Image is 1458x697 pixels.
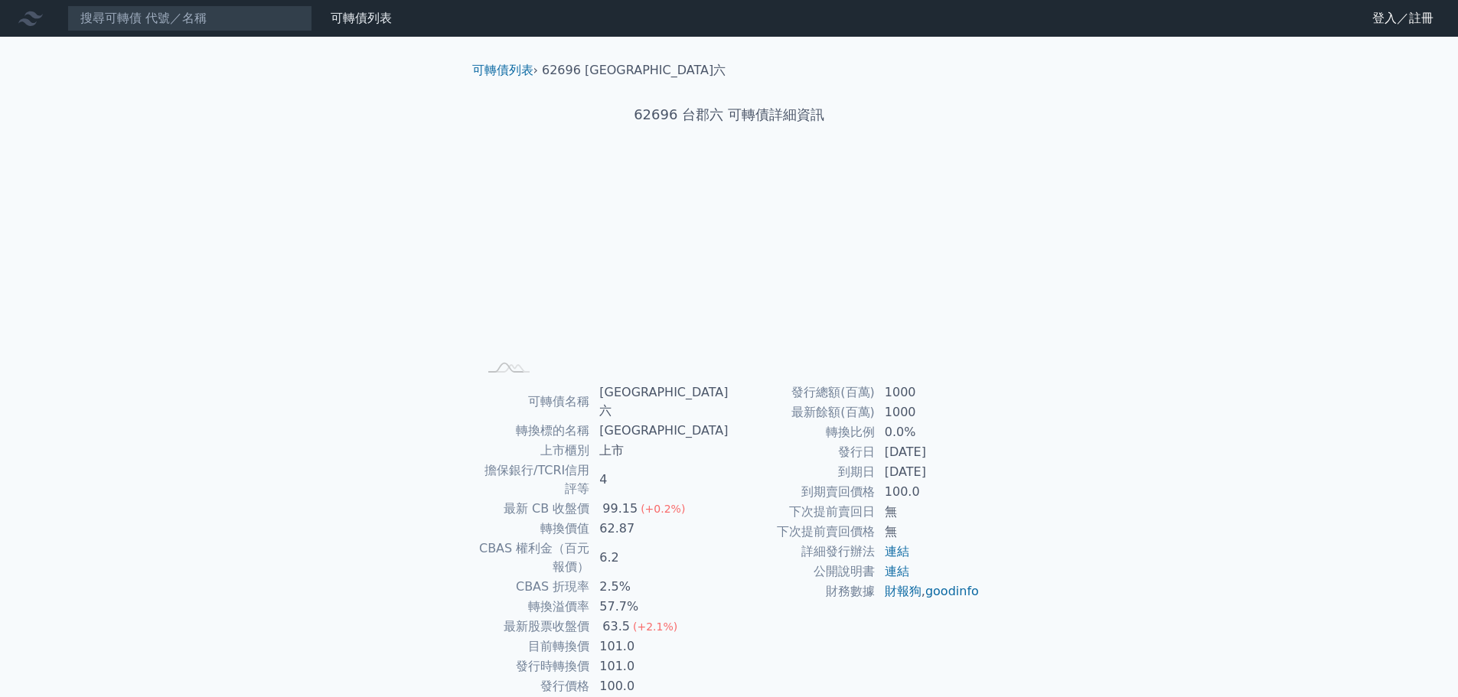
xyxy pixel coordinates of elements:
div: 99.15 [599,500,641,518]
td: 轉換價值 [478,519,591,539]
td: 6.2 [590,539,729,577]
td: 目前轉換價 [478,637,591,656]
td: 100.0 [590,676,729,696]
td: 1000 [876,383,980,402]
td: 下次提前賣回日 [729,502,876,522]
td: 發行日 [729,442,876,462]
a: 可轉債列表 [331,11,392,25]
td: 最新股票收盤價 [478,617,591,637]
td: 轉換比例 [729,422,876,442]
td: 57.7% [590,597,729,617]
td: 發行總額(百萬) [729,383,876,402]
td: 轉換溢價率 [478,597,591,617]
td: 擔保銀行/TCRI信用評等 [478,461,591,499]
td: 62.87 [590,519,729,539]
td: 發行時轉換價 [478,656,591,676]
td: CBAS 折現率 [478,577,591,597]
li: › [472,61,538,80]
td: 最新 CB 收盤價 [478,499,591,519]
td: 4 [590,461,729,499]
td: 無 [876,522,980,542]
td: 0.0% [876,422,980,442]
td: 下次提前賣回價格 [729,522,876,542]
td: 最新餘額(百萬) [729,402,876,422]
li: 62696 [GEOGRAPHIC_DATA]六 [542,61,726,80]
td: [GEOGRAPHIC_DATA]六 [590,383,729,421]
input: 搜尋可轉債 代號／名稱 [67,5,312,31]
td: [DATE] [876,442,980,462]
td: 公開說明書 [729,562,876,581]
td: 轉換標的名稱 [478,421,591,441]
h1: 62696 台郡六 可轉債詳細資訊 [460,104,999,125]
td: 101.0 [590,637,729,656]
a: 連結 [885,564,909,578]
td: 無 [876,502,980,522]
td: 2.5% [590,577,729,597]
a: goodinfo [925,584,979,598]
td: 發行價格 [478,676,591,696]
a: 登入／註冊 [1360,6,1446,31]
td: 上市櫃別 [478,441,591,461]
div: 63.5 [599,617,633,636]
span: (+2.1%) [633,620,677,633]
a: 可轉債列表 [472,63,533,77]
a: 連結 [885,544,909,559]
td: 到期日 [729,462,876,482]
td: CBAS 權利金（百元報價） [478,539,591,577]
td: 詳細發行辦法 [729,542,876,562]
td: 1000 [876,402,980,422]
td: 100.0 [876,482,980,502]
span: (+0.2%) [641,503,685,515]
a: 財報狗 [885,584,921,598]
td: [GEOGRAPHIC_DATA] [590,421,729,441]
td: , [876,581,980,601]
td: 到期賣回價格 [729,482,876,502]
td: 上市 [590,441,729,461]
td: 可轉債名稱 [478,383,591,421]
td: 財務數據 [729,581,876,601]
td: [DATE] [876,462,980,482]
td: 101.0 [590,656,729,676]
